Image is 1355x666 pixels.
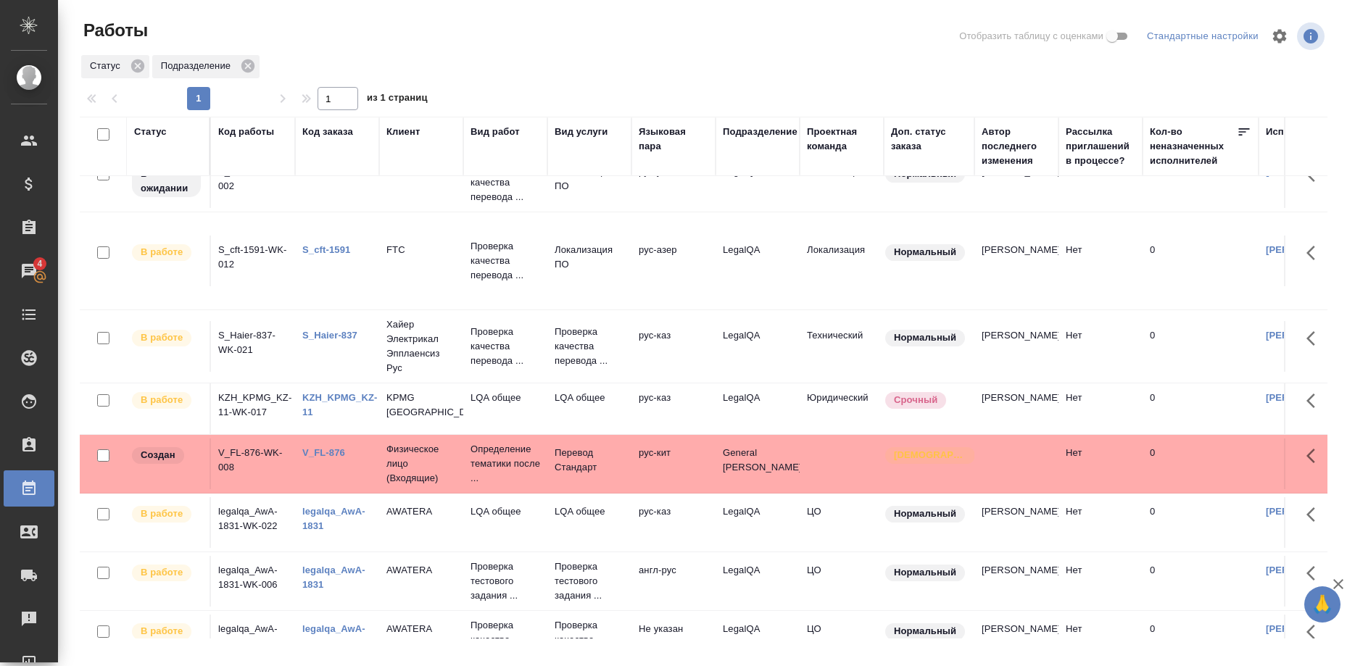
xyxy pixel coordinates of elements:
[894,393,937,407] p: Срочный
[471,161,540,204] p: Проверка качества перевода ...
[1266,392,1346,403] a: [PERSON_NAME]
[1262,19,1297,54] span: Настроить таблицу
[555,446,624,475] p: Перевод Стандарт
[211,383,295,434] td: KZH_KPMG_KZ-11-WK-017
[386,442,456,486] p: Физическое лицо (Входящие)
[141,245,183,259] p: В работе
[152,55,260,78] div: Подразделение
[302,330,357,341] a: S_Haier-837
[211,497,295,548] td: legalqa_AwA-1831-WK-022
[1310,589,1335,620] span: 🙏
[1298,556,1333,591] button: Здесь прячутся важные кнопки
[141,167,192,196] p: В ожидании
[141,624,183,638] p: В работе
[211,321,295,372] td: S_Haier-837-WK-021
[211,438,295,489] td: V_FL-876-WK-008
[130,243,202,262] div: Исполнитель выполняет работу
[800,236,884,286] td: Локализация
[800,321,884,372] td: Технический
[130,391,202,410] div: Исполнитель выполняет работу
[1298,321,1333,356] button: Здесь прячутся важные кнопки
[130,328,202,348] div: Исполнитель выполняет работу
[302,506,365,531] a: legalqa_AwA-1831
[471,125,520,139] div: Вид работ
[386,563,456,578] p: AWATERA
[386,243,456,257] p: FTC
[555,391,624,405] p: LQA общее
[974,556,1058,607] td: [PERSON_NAME]
[1066,125,1135,168] div: Рассылка приглашений в процессе?
[1304,586,1341,623] button: 🙏
[555,559,624,603] p: Проверка тестового задания ...
[894,507,956,521] p: Нормальный
[1150,125,1237,168] div: Кол-во неназначенных исполнителей
[631,615,716,665] td: Не указан
[1058,383,1143,434] td: Нет
[1143,497,1259,548] td: 0
[894,330,956,345] p: Нормальный
[386,622,456,636] p: AWATERA
[716,157,800,208] td: LegalQA
[555,618,624,662] p: Проверка качества перевода ...
[716,615,800,665] td: LegalQA
[302,565,365,590] a: legalqa_AwA-1831
[1297,22,1327,50] span: Посмотреть информацию
[1143,383,1259,434] td: 0
[1058,321,1143,372] td: Нет
[130,165,202,199] div: Исполнитель назначен, приступать к работе пока рано
[218,125,274,139] div: Код работы
[894,624,956,638] p: Нормальный
[974,497,1058,548] td: [PERSON_NAME]
[1143,438,1259,489] td: 0
[130,504,202,524] div: Исполнитель выполняет работу
[471,391,540,405] p: LQA общее
[1143,321,1259,372] td: 0
[161,59,236,73] p: Подразделение
[211,556,295,607] td: legalqa_AwA-1831-WK-006
[555,125,608,139] div: Вид услуги
[631,497,716,548] td: рус-каз
[471,442,540,486] p: Определение тематики после ...
[1143,556,1259,607] td: 0
[80,19,148,42] span: Работы
[894,448,966,462] p: [DEMOGRAPHIC_DATA]
[4,253,54,289] a: 4
[1143,236,1259,286] td: 0
[471,618,540,662] p: Проверка качества перевода ...
[1143,615,1259,665] td: 0
[631,556,716,607] td: англ-рус
[367,89,428,110] span: из 1 страниц
[141,330,183,345] p: В работе
[386,317,456,375] p: Хайер Электрикал Эпплаенсиз Рус
[974,321,1058,372] td: [PERSON_NAME]
[1058,497,1143,548] td: Нет
[1266,506,1346,517] a: [PERSON_NAME]
[211,615,295,665] td: legalqa_AwA-1831-WK-001
[631,236,716,286] td: рус-азер
[302,392,378,417] a: KZH_KPMG_KZ-11
[1143,25,1262,48] div: split button
[90,59,125,73] p: Статус
[555,165,624,193] p: Локализация ПО
[1298,615,1333,649] button: Здесь прячутся важные кнопки
[471,239,540,283] p: Проверка качества перевода ...
[1298,497,1333,532] button: Здесь прячутся важные кнопки
[639,125,708,154] div: Языковая пара
[1266,565,1346,575] a: [PERSON_NAME]
[982,125,1051,168] div: Автор последнего изменения
[1266,623,1346,634] a: [PERSON_NAME]
[807,125,877,154] div: Проектная команда
[386,504,456,519] p: AWATERA
[1266,244,1346,255] a: [PERSON_NAME]
[800,615,884,665] td: ЦО
[302,623,365,649] a: legalqa_AwA-1831
[302,125,353,139] div: Код заказа
[894,245,956,259] p: Нормальный
[631,383,716,434] td: рус-каз
[800,383,884,434] td: Юридический
[302,447,345,458] a: V_FL-876
[211,236,295,286] td: S_cft-1591-WK-012
[555,243,624,272] p: Локализация ПО
[716,236,800,286] td: LegalQA
[211,157,295,208] td: S_cft-1626-WK-002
